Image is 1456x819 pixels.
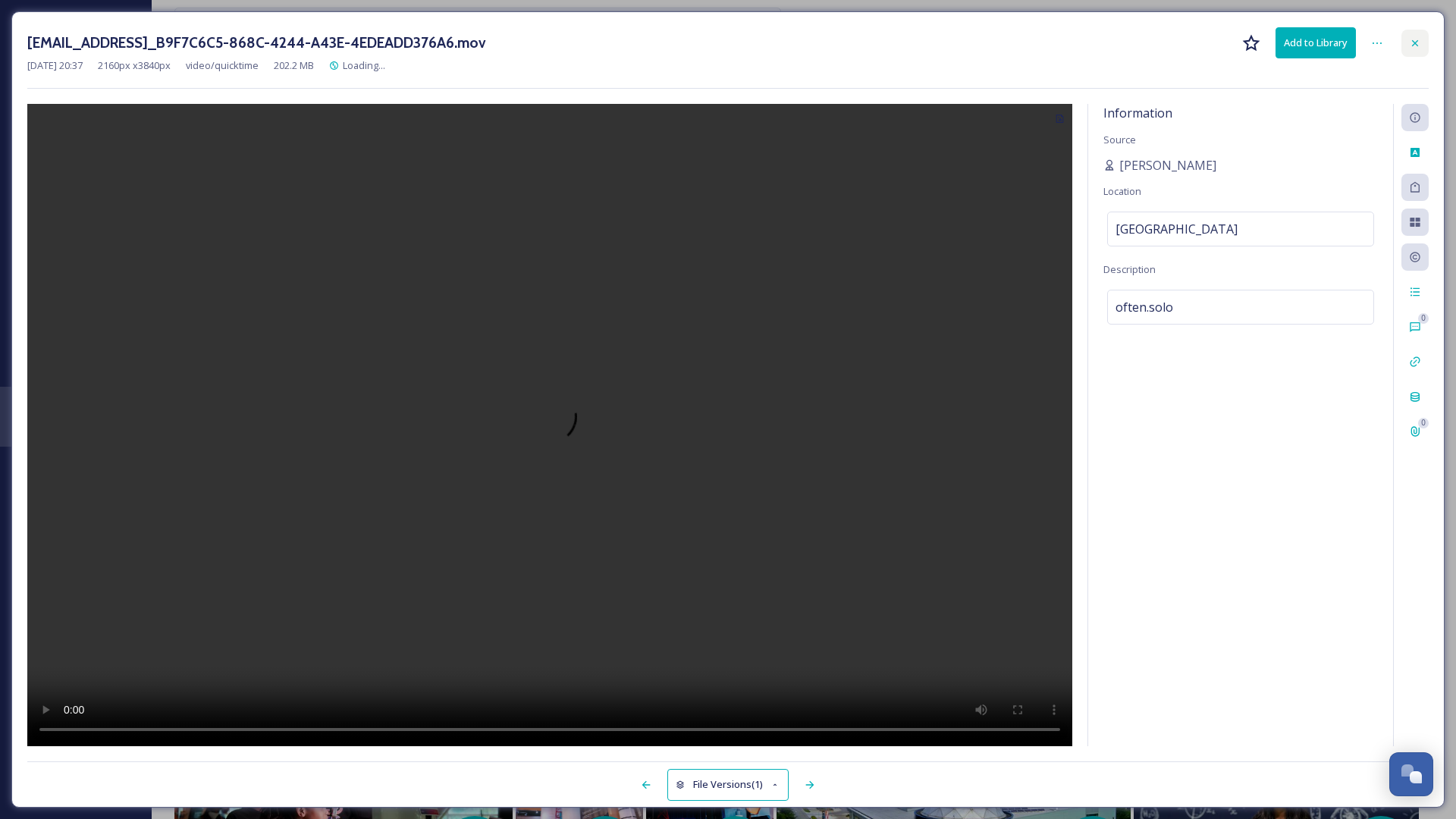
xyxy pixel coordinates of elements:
[27,58,83,73] span: [DATE] 20:37
[343,58,385,72] span: Loading...
[1276,27,1356,58] button: Add to Library
[1418,418,1429,428] div: 0
[98,58,171,73] span: 2160 px x 3840 px
[1119,156,1216,174] span: [PERSON_NAME]
[667,769,789,800] button: File Versions(1)
[274,58,314,73] span: 202.2 MB
[1418,313,1429,324] div: 0
[27,32,486,54] h3: [EMAIL_ADDRESS]_B9F7C6C5-868C-4244-A43E-4EDEADD376A6.mov
[186,58,259,73] span: video/quicktime
[1116,220,1238,238] span: [GEOGRAPHIC_DATA]
[1103,262,1156,276] span: Description
[1103,133,1136,146] span: Source
[1389,752,1433,796] button: Open Chat
[1116,298,1173,316] span: often.solo
[1103,184,1141,198] span: Location
[1103,105,1172,121] span: Information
